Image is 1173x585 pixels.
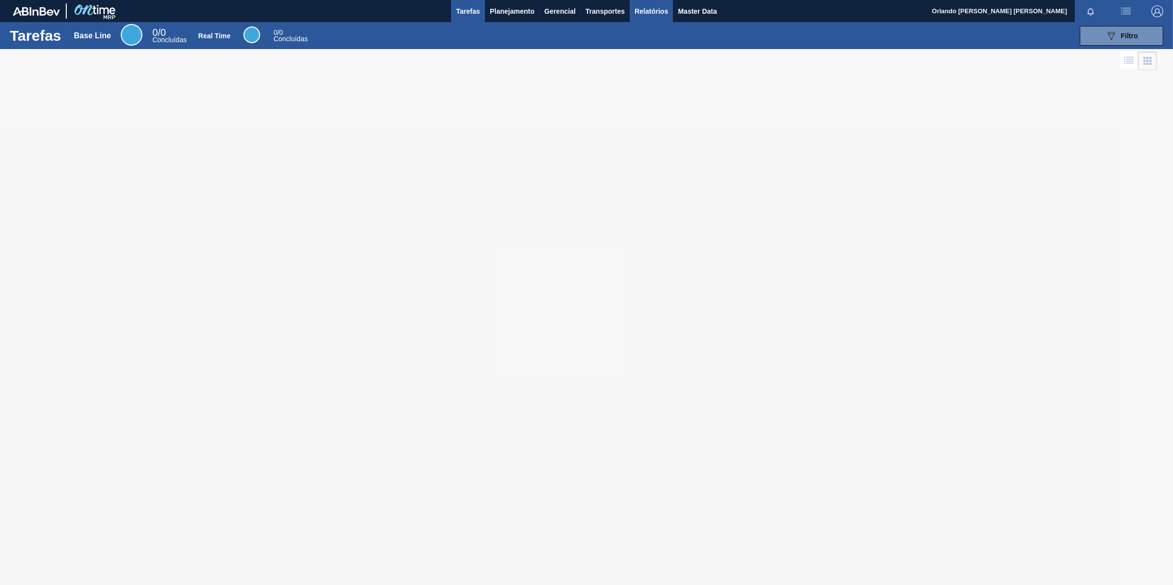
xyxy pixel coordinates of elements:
[243,27,260,43] div: Real Time
[152,36,187,44] span: Concluídas
[10,30,61,41] h1: Tarefas
[490,5,534,17] span: Planejamento
[1120,5,1132,17] img: userActions
[198,32,231,40] div: Real Time
[121,24,142,46] div: Base Line
[152,27,158,38] span: 0
[678,5,717,17] span: Master Data
[456,5,480,17] span: Tarefas
[13,7,60,16] img: TNhmsLtSVTkK8tSr43FrP2fwEKptu5GPRR3wAAAABJRU5ErkJggg==
[273,35,308,43] span: Concluídas
[273,28,277,36] span: 0
[152,28,187,43] div: Base Line
[635,5,668,17] span: Relatórios
[1075,4,1106,18] button: Notificações
[1121,32,1138,40] span: Filtro
[74,31,111,40] div: Base Line
[152,27,166,38] span: / 0
[586,5,625,17] span: Transportes
[273,28,283,36] span: / 0
[1151,5,1163,17] img: Logout
[544,5,576,17] span: Gerencial
[273,29,308,42] div: Real Time
[1080,26,1163,46] button: Filtro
